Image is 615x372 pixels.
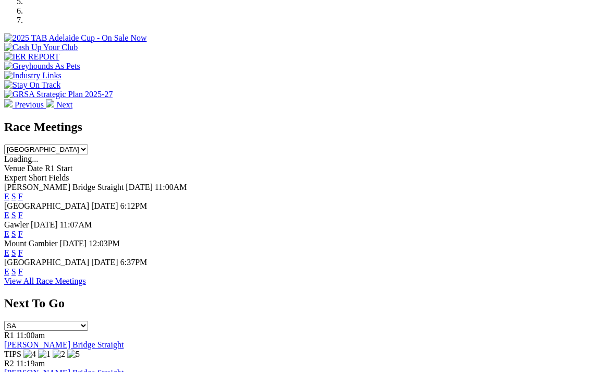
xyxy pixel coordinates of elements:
span: 6:12PM [120,201,147,210]
span: [DATE] [126,183,153,191]
img: chevron-right-pager-white.svg [46,99,54,107]
img: 2025 TAB Adelaide Cup - On Sale Now [4,33,147,43]
span: TIPS [4,350,21,358]
span: [GEOGRAPHIC_DATA] [4,201,89,210]
a: F [18,267,23,276]
span: Previous [15,100,44,109]
a: View All Race Meetings [4,277,86,285]
a: S [11,248,16,257]
span: [GEOGRAPHIC_DATA] [4,258,89,267]
span: R1 [4,331,14,340]
a: E [4,248,9,257]
span: Expert [4,173,27,182]
span: Mount Gambier [4,239,58,248]
img: 4 [23,350,36,359]
a: S [11,192,16,201]
span: Fields [48,173,69,182]
span: Date [27,164,43,173]
a: F [18,230,23,238]
a: E [4,230,9,238]
span: 6:37PM [120,258,147,267]
a: S [11,230,16,238]
img: Stay On Track [4,80,60,90]
a: Previous [4,100,46,109]
span: [DATE] [91,201,118,210]
a: F [18,248,23,257]
span: R1 Start [45,164,72,173]
a: S [11,267,16,276]
h2: Race Meetings [4,120,611,134]
span: 11:00am [16,331,45,340]
span: Next [56,100,72,109]
a: S [11,211,16,220]
span: 12:03PM [89,239,120,248]
a: F [18,192,23,201]
img: chevron-left-pager-white.svg [4,99,13,107]
a: E [4,267,9,276]
span: 11:19am [16,359,45,368]
span: Gawler [4,220,29,229]
span: Short [29,173,47,182]
span: Loading... [4,154,38,163]
span: [PERSON_NAME] Bridge Straight [4,183,124,191]
span: 11:00AM [155,183,187,191]
span: 11:07AM [60,220,92,229]
span: R2 [4,359,14,368]
img: Greyhounds As Pets [4,62,80,71]
span: [DATE] [31,220,58,229]
span: Venue [4,164,25,173]
a: Next [46,100,72,109]
span: [DATE] [91,258,118,267]
img: GRSA Strategic Plan 2025-27 [4,90,113,99]
a: [PERSON_NAME] Bridge Straight [4,340,124,349]
a: E [4,211,9,220]
img: 2 [53,350,65,359]
span: [DATE] [60,239,87,248]
a: F [18,211,23,220]
img: IER REPORT [4,52,59,62]
img: 5 [67,350,80,359]
img: 1 [38,350,51,359]
img: Industry Links [4,71,62,80]
a: E [4,192,9,201]
img: Cash Up Your Club [4,43,78,52]
h2: Next To Go [4,296,611,310]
